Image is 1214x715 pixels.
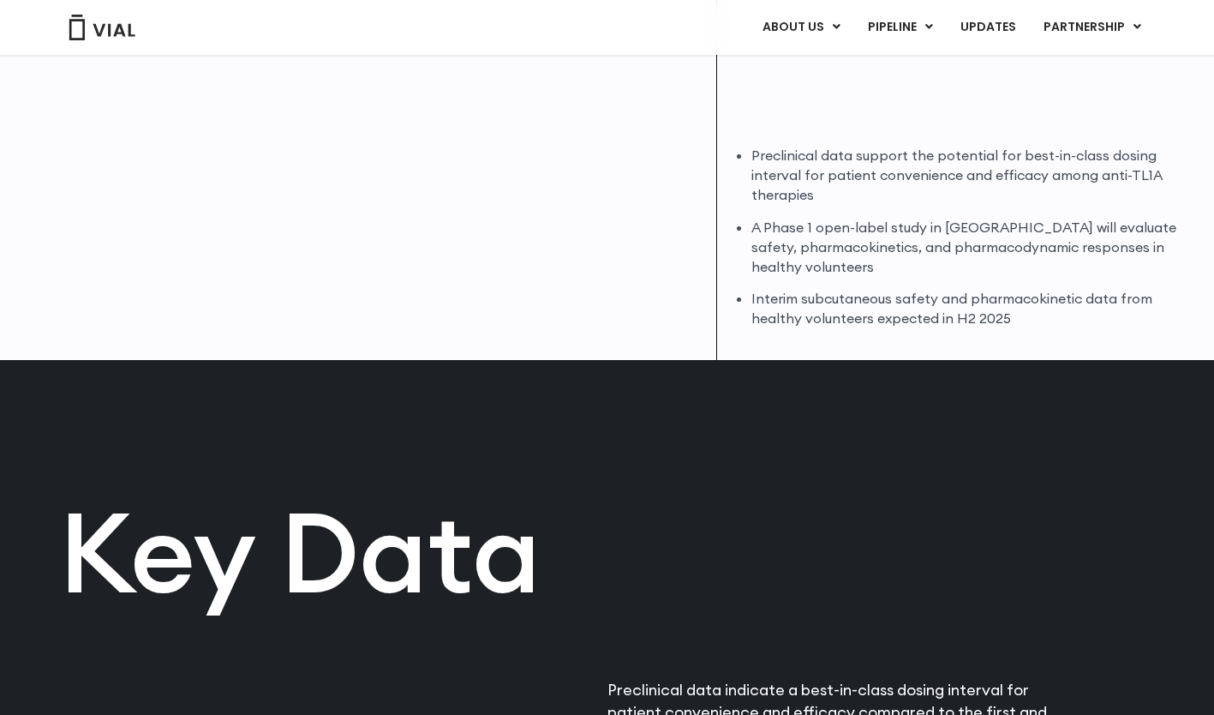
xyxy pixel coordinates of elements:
a: UPDATES [947,13,1029,42]
img: Vial Logo [68,15,136,40]
a: ABOUT USMenu Toggle [749,13,853,42]
h2: Key Data [59,497,607,609]
li: Preclinical data support the potential for best-in-class dosing interval for patient convenience ... [751,146,1193,205]
a: PIPELINEMenu Toggle [854,13,946,42]
a: PARTNERSHIPMenu Toggle [1030,13,1155,42]
li: Interim subcutaneous safety and pharmacokinetic data from healthy volunteers expected in H2 2025 [751,289,1193,328]
li: A Phase 1 open-label study in [GEOGRAPHIC_DATA] will evaluate safety, pharmacokinetics, and pharm... [751,218,1193,277]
